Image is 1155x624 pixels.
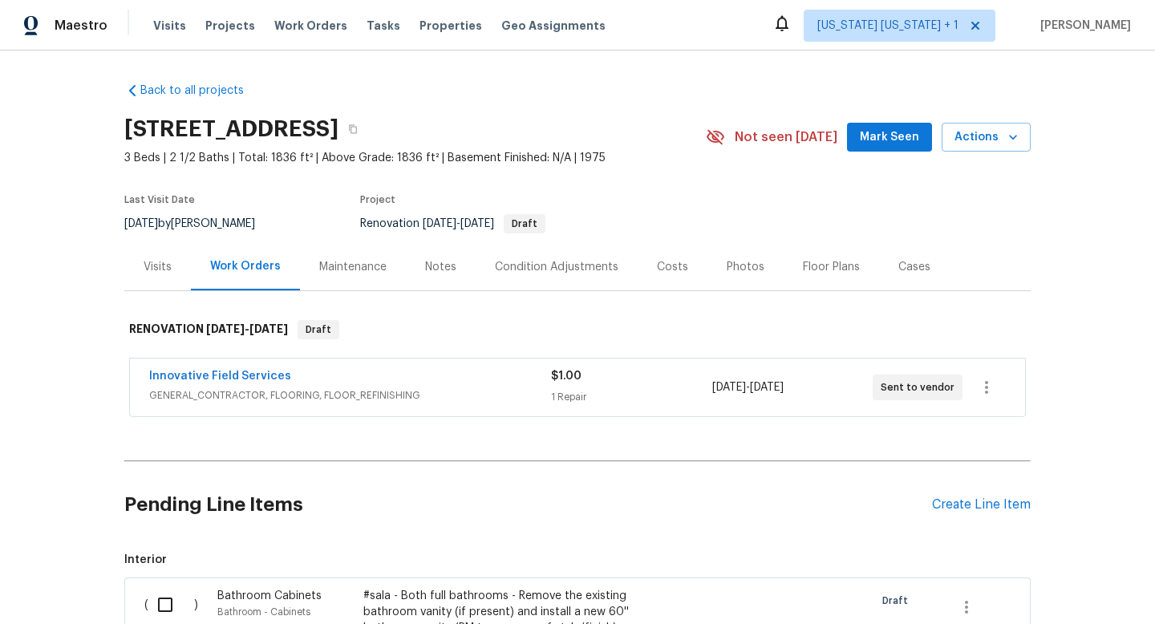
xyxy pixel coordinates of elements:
span: Draft [505,219,544,229]
span: Work Orders [274,18,347,34]
span: Tasks [367,20,400,31]
span: Not seen [DATE] [735,129,837,145]
h6: RENOVATION [129,320,288,339]
span: Maestro [55,18,107,34]
span: Actions [954,128,1018,148]
span: [PERSON_NAME] [1034,18,1131,34]
div: RENOVATION [DATE]-[DATE]Draft [124,304,1031,355]
h2: Pending Line Items [124,468,932,542]
div: Notes [425,259,456,275]
span: [DATE] [712,382,746,393]
span: 3 Beds | 2 1/2 Baths | Total: 1836 ft² | Above Grade: 1836 ft² | Basement Finished: N/A | 1975 [124,150,706,166]
span: Project [360,195,395,205]
div: Visits [144,259,172,275]
span: [DATE] [750,382,784,393]
span: - [712,379,784,395]
div: Maintenance [319,259,387,275]
span: [DATE] [206,323,245,334]
span: Bathroom Cabinets [217,590,322,602]
span: GENERAL_CONTRACTOR, FLOORING, FLOOR_REFINISHING [149,387,551,403]
button: Actions [942,123,1031,152]
div: Floor Plans [803,259,860,275]
span: Bathroom - Cabinets [217,607,310,617]
span: [DATE] [249,323,288,334]
a: Back to all projects [124,83,278,99]
span: Sent to vendor [881,379,961,395]
span: Geo Assignments [501,18,606,34]
span: Interior [124,552,1031,568]
div: Photos [727,259,764,275]
div: by [PERSON_NAME] [124,214,274,233]
span: Projects [205,18,255,34]
span: [US_STATE] [US_STATE] + 1 [817,18,958,34]
a: Innovative Field Services [149,371,291,382]
span: Draft [882,593,914,609]
span: [DATE] [423,218,456,229]
span: Properties [419,18,482,34]
div: Condition Adjustments [495,259,618,275]
div: Create Line Item [932,497,1031,513]
h2: [STREET_ADDRESS] [124,121,338,137]
span: Mark Seen [860,128,919,148]
span: [DATE] [124,218,158,229]
span: Last Visit Date [124,195,195,205]
div: 1 Repair [551,389,711,405]
span: $1.00 [551,371,582,382]
span: Visits [153,18,186,34]
button: Copy Address [338,115,367,144]
div: Work Orders [210,258,281,274]
span: - [206,323,288,334]
div: Costs [657,259,688,275]
span: - [423,218,494,229]
span: [DATE] [460,218,494,229]
button: Mark Seen [847,123,932,152]
div: Cases [898,259,930,275]
span: Draft [299,322,338,338]
span: Renovation [360,218,545,229]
